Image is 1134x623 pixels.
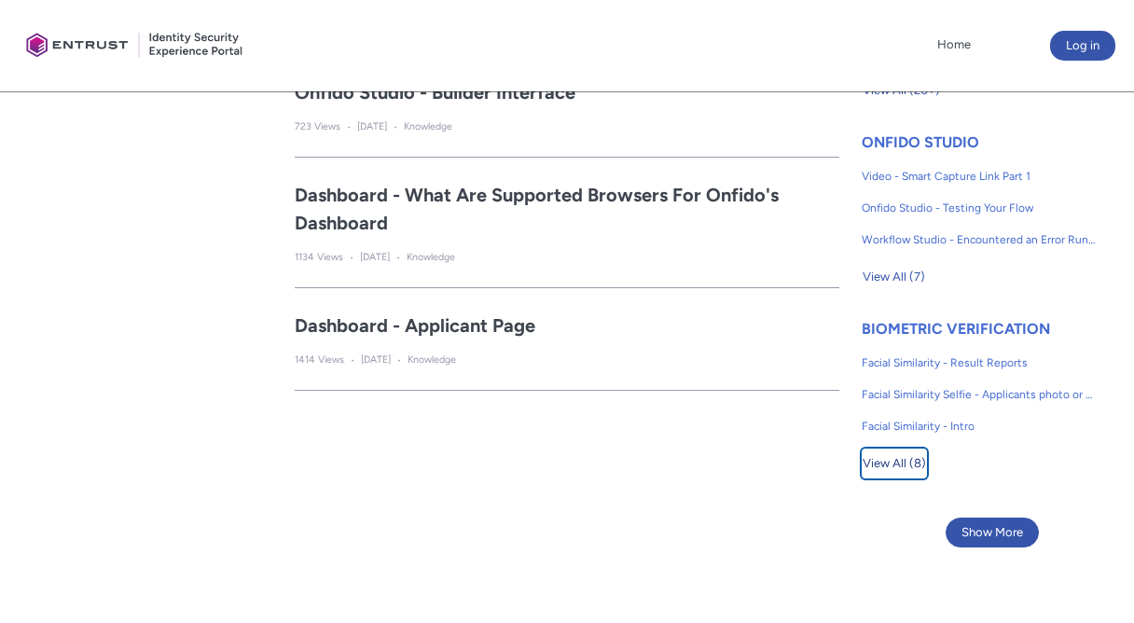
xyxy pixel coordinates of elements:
a: Workflow Studio - Encountered an Error Running The Flow [862,224,1097,256]
span: Facial Similarity - Intro [862,418,1097,435]
span: Video - Smart Capture Link Part 1 [862,168,1097,185]
a: ONFIDO STUDIO [862,133,979,151]
a: Home [933,31,975,59]
span: [DATE] [361,353,391,366]
a: Onfido Studio - Testing Your Flow [862,192,1097,224]
span: • [347,122,351,132]
span: Knowledge [407,251,455,263]
button: View All (8) [862,449,927,478]
a: Dashboard - Applicant Page [295,311,839,339]
a: Facial Similarity - Intro [862,410,1097,442]
span: View All (7) [863,263,925,291]
span: Onfido Studio - Testing Your Flow [862,200,1097,216]
span: • [350,253,353,262]
a: Video - Smart Capture Link Part 1 [862,160,1097,192]
a: Facial Similarity Selfie - Applicants photo or video selfie requirements [862,379,1097,410]
span: 1134 Views [295,251,343,263]
a: Onfido Studio - Builder Interface [295,78,839,106]
span: Knowledge [408,353,456,366]
button: View All (7) [862,262,926,292]
span: 723 Views [295,120,340,132]
span: • [394,122,397,132]
span: Facial Similarity - Result Reports [862,354,1097,371]
span: Knowledge [404,120,452,132]
span: • [396,253,400,262]
span: • [351,355,354,365]
button: Log in [1050,31,1115,61]
button: Show More [946,518,1039,547]
span: [DATE] [357,120,387,132]
span: Facial Similarity Selfie - Applicants photo or video selfie requirements [862,386,1097,403]
a: Facial Similarity - Result Reports [862,347,1097,379]
span: [DATE] [360,251,390,263]
span: 1414 Views [295,353,344,366]
a: Dashboard - What are Supported Browsers for Onfido's Dashboard [295,181,839,237]
span: • [397,355,401,365]
a: BIOMETRIC VERIFICATION [862,320,1050,338]
span: View All (8) [863,450,926,478]
span: Workflow Studio - Encountered an Error Running The Flow [862,231,1097,248]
